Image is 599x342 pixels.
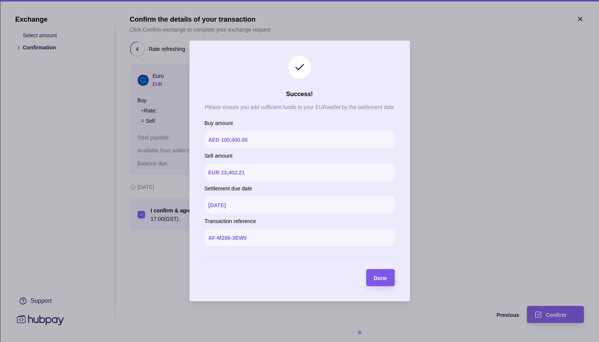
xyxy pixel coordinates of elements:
p: AED 100,000.00 [208,137,248,143]
p: AF-M286-3EW5 [208,235,247,241]
p: [DATE] [208,202,226,208]
p: EUR 23,402.21 [208,169,245,176]
p: Please ensure you add sufficient funds to your EUR wallet by the settlement date [205,104,394,110]
span: Done [374,275,387,281]
p: Sell amount [205,152,395,160]
p: Buy amount [205,119,395,127]
p: Transaction reference [205,217,395,225]
p: Settlement due date [205,184,395,193]
h2: Success! [286,90,313,98]
button: Done [366,269,395,286]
